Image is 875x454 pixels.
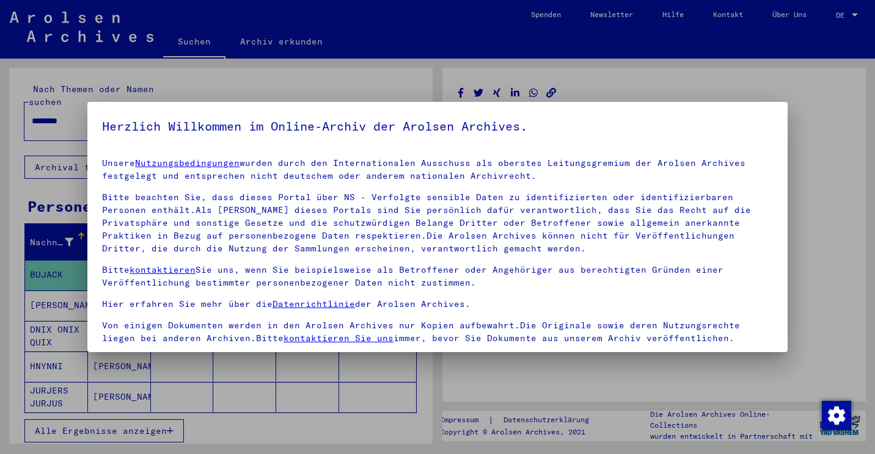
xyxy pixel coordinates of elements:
img: Zustimmung ändern [822,401,851,430]
a: kontaktieren Sie uns [284,333,394,344]
p: Von einigen Dokumenten werden in den Arolsen Archives nur Kopien aufbewahrt.Die Originale sowie d... [102,319,773,345]
p: Bitte beachten Sie, dass dieses Portal über NS - Verfolgte sensible Daten zu identifizierten oder... [102,191,773,255]
p: Bitte Sie uns, wenn Sie beispielsweise als Betroffener oder Angehöriger aus berechtigten Gründen ... [102,264,773,289]
h5: Herzlich Willkommen im Online-Archiv der Arolsen Archives. [102,117,773,136]
p: Hier erfahren Sie mehr über die der Arolsen Archives. [102,298,773,311]
p: Unsere wurden durch den Internationalen Ausschuss als oberstes Leitungsgremium der Arolsen Archiv... [102,157,773,182]
a: Nutzungsbedingungen [135,157,240,168]
a: kontaktieren [130,264,196,275]
div: Zustimmung ändern [821,400,851,430]
a: Datenrichtlinie [273,298,355,309]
